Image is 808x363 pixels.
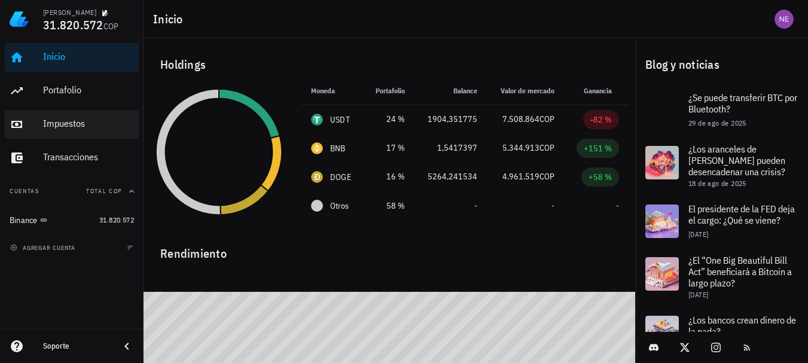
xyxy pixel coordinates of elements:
[584,86,619,95] span: Ganancia
[688,314,796,337] span: ¿Los bancos crean dinero de la nada?
[5,177,139,206] button: CuentasTotal COP
[10,215,38,225] div: Binance
[10,10,29,29] img: LedgiFi
[7,242,81,254] button: agregar cuenta
[636,45,808,84] div: Blog y noticias
[584,142,612,154] div: +151 %
[5,206,139,234] a: Binance 31.820.572
[424,170,477,183] div: 5264,241534
[330,114,350,126] div: USDT
[688,179,746,188] span: 18 de ago de 2025
[539,171,554,182] span: COP
[99,215,134,224] span: 31.820.572
[311,114,323,126] div: USDT-icon
[373,200,405,212] div: 58 %
[502,171,539,182] span: 4.961.519
[43,118,134,129] div: Impuestos
[43,8,96,17] div: [PERSON_NAME]
[414,77,487,105] th: Balance
[539,142,554,153] span: COP
[103,21,119,32] span: COP
[424,113,477,126] div: 1904,351775
[151,234,629,263] div: Rendimiento
[688,91,797,115] span: ¿Se puede transferir BTC por Bluetooth?
[636,248,808,306] a: ¿El “One Big Beautiful Bill Act” beneficiará a Bitcoin a largo plazo? [DATE]
[153,10,188,29] h1: Inicio
[688,290,708,299] span: [DATE]
[330,200,349,212] span: Otros
[487,77,563,105] th: Valor de mercado
[5,144,139,172] a: Transacciones
[330,142,346,154] div: BNB
[636,195,808,248] a: El presidente de la FED deja el cargo: ¿Qué se viene? [DATE]
[424,142,477,154] div: 1,5417397
[43,51,134,62] div: Inicio
[5,110,139,139] a: Impuestos
[688,118,746,127] span: 29 de ago de 2025
[311,142,323,154] div: BNB-icon
[311,171,323,183] div: DOGE-icon
[636,136,808,195] a: ¿Los aranceles de [PERSON_NAME] pueden desencadenar una crisis? 18 de ago de 2025
[373,170,405,183] div: 16 %
[43,341,110,351] div: Soporte
[551,200,554,211] span: -
[636,84,808,136] a: ¿Se puede transferir BTC por Bluetooth? 29 de ago de 2025
[43,84,134,96] div: Portafolio
[688,254,792,289] span: ¿El “One Big Beautiful Bill Act” beneficiará a Bitcoin a largo plazo?
[301,77,364,105] th: Moneda
[688,143,785,178] span: ¿Los aranceles de [PERSON_NAME] pueden desencadenar una crisis?
[5,43,139,72] a: Inicio
[589,171,612,183] div: +58 %
[330,171,351,183] div: DOGE
[364,77,414,105] th: Portafolio
[616,200,619,211] span: -
[502,114,539,124] span: 7.508.864
[373,142,405,154] div: 17 %
[502,142,539,153] span: 5.344.913
[636,306,808,359] a: ¿Los bancos crean dinero de la nada?
[13,244,75,252] span: agregar cuenta
[590,114,612,126] div: -82 %
[151,45,629,84] div: Holdings
[688,203,795,226] span: El presidente de la FED deja el cargo: ¿Qué se viene?
[373,113,405,126] div: 24 %
[43,17,103,33] span: 31.820.572
[5,77,139,105] a: Portafolio
[86,187,122,195] span: Total COP
[539,114,554,124] span: COP
[688,230,708,239] span: [DATE]
[474,200,477,211] span: -
[43,151,134,163] div: Transacciones
[775,10,794,29] div: avatar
